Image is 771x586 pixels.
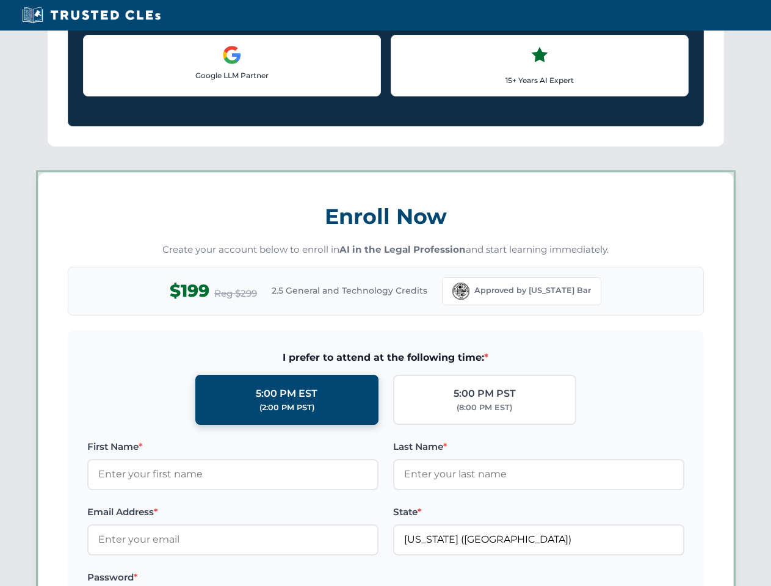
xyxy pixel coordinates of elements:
img: Google [222,45,242,65]
label: First Name [87,440,378,454]
div: (8:00 PM EST) [457,402,512,414]
span: $199 [170,277,209,305]
label: Password [87,570,378,585]
input: Enter your email [87,524,378,555]
strong: AI in the Legal Profession [339,244,466,255]
span: I prefer to attend at the following time: [87,350,684,366]
input: Florida (FL) [393,524,684,555]
span: Approved by [US_STATE] Bar [474,284,591,297]
label: State [393,505,684,519]
p: Google LLM Partner [93,70,371,81]
label: Email Address [87,505,378,519]
p: Create your account below to enroll in and start learning immediately. [68,243,704,257]
div: (2:00 PM PST) [259,402,314,414]
h3: Enroll Now [68,197,704,236]
label: Last Name [393,440,684,454]
img: Florida Bar [452,283,469,300]
input: Enter your last name [393,459,684,490]
span: 2.5 General and Technology Credits [272,284,427,297]
div: 5:00 PM PST [454,386,516,402]
span: Reg $299 [214,286,257,301]
img: Trusted CLEs [18,6,164,24]
div: 5:00 PM EST [256,386,317,402]
input: Enter your first name [87,459,378,490]
p: 15+ Years AI Expert [401,74,678,86]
